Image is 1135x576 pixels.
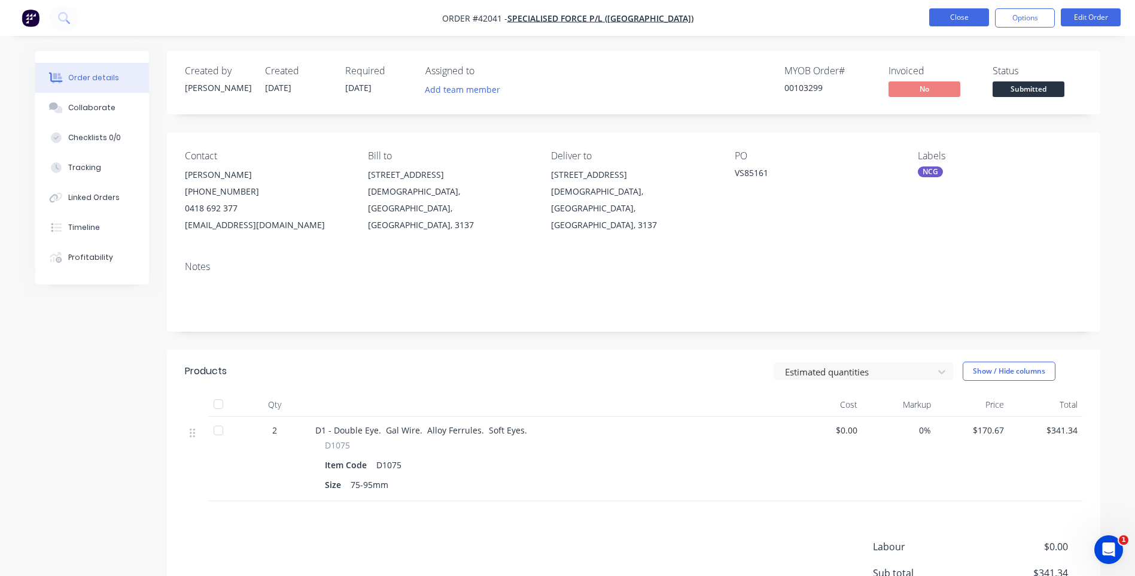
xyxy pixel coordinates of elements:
iframe: Intercom live chat [1094,535,1123,564]
div: MYOB Order # [784,65,874,77]
div: [PHONE_NUMBER] [185,183,349,200]
button: Add team member [418,81,506,98]
button: Checklists 0/0 [35,123,149,153]
div: D1075 [372,456,406,474]
div: Deliver to [551,150,715,162]
span: D1075 [325,439,350,451]
span: No [888,81,960,96]
div: [PERSON_NAME] [185,81,251,94]
button: Submitted [993,81,1064,99]
div: [STREET_ADDRESS][DEMOGRAPHIC_DATA], [GEOGRAPHIC_DATA], [GEOGRAPHIC_DATA], 3137 [368,166,532,234]
span: $170.67 [941,424,1005,436]
div: Status [993,65,1082,77]
div: Linked Orders [68,192,120,203]
button: Add team member [425,81,507,98]
div: Order details [68,72,119,83]
span: Submitted [993,81,1064,96]
button: Order details [35,63,149,93]
div: Item Code [325,456,372,474]
span: Labour [873,539,979,554]
span: 0% [867,424,931,436]
button: Collaborate [35,93,149,123]
div: NCG [918,166,943,177]
button: Linked Orders [35,183,149,213]
div: Contact [185,150,349,162]
div: Labels [918,150,1082,162]
div: PO [735,150,899,162]
div: 0418 692 377 [185,200,349,217]
div: Profitability [68,252,113,263]
div: 75-95mm [346,476,393,493]
div: Bill to [368,150,532,162]
div: Checklists 0/0 [68,132,121,143]
span: $0.00 [979,539,1067,554]
a: SPECIALISED FORCE P/L ([GEOGRAPHIC_DATA]) [507,13,693,24]
span: $341.34 [1014,424,1078,436]
div: Tracking [68,162,101,173]
div: Created by [185,65,251,77]
div: [STREET_ADDRESS] [551,166,715,183]
div: VS85161 [735,166,884,183]
button: Edit Order [1061,8,1121,26]
div: Created [265,65,331,77]
div: Qty [239,393,311,417]
span: Order #42041 - [442,13,507,24]
div: Collaborate [68,102,115,113]
div: 00103299 [784,81,874,94]
div: Timeline [68,222,100,233]
button: Timeline [35,213,149,242]
button: Options [995,8,1055,28]
button: Tracking [35,153,149,183]
div: Size [325,476,346,493]
div: Required [345,65,411,77]
div: [DEMOGRAPHIC_DATA], [GEOGRAPHIC_DATA], [GEOGRAPHIC_DATA], 3137 [551,183,715,234]
span: D1 - Double Eye. Gal Wire. Alloy Ferrules. Soft Eyes. [315,425,527,436]
button: Close [929,8,989,26]
span: 1 [1119,535,1128,545]
div: Total [1009,393,1082,417]
div: Notes [185,261,1082,272]
div: [STREET_ADDRESS][DEMOGRAPHIC_DATA], [GEOGRAPHIC_DATA], [GEOGRAPHIC_DATA], 3137 [551,166,715,234]
div: Products [185,364,227,378]
span: 2 [272,424,277,436]
div: [PERSON_NAME][PHONE_NUMBER]0418 692 377[EMAIL_ADDRESS][DOMAIN_NAME] [185,166,349,234]
div: Cost [789,393,863,417]
div: Invoiced [888,65,978,77]
div: [EMAIL_ADDRESS][DOMAIN_NAME] [185,217,349,234]
div: [DEMOGRAPHIC_DATA], [GEOGRAPHIC_DATA], [GEOGRAPHIC_DATA], 3137 [368,183,532,234]
span: [DATE] [265,82,291,93]
div: Assigned to [425,65,545,77]
div: [STREET_ADDRESS] [368,166,532,183]
div: Markup [862,393,936,417]
span: $0.00 [794,424,858,436]
button: Profitability [35,242,149,272]
div: [PERSON_NAME] [185,166,349,183]
img: Factory [22,9,39,27]
span: [DATE] [345,82,372,93]
div: Price [936,393,1009,417]
button: Show / Hide columns [963,362,1055,381]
